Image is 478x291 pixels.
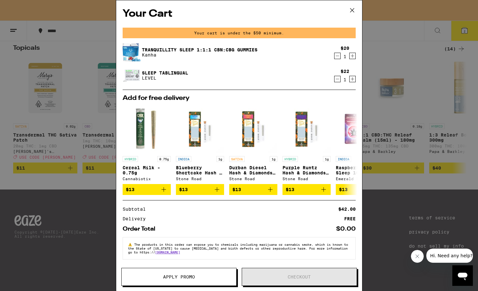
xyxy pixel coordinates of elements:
[323,156,331,162] p: 1g
[123,184,171,195] button: Add to bag
[176,165,224,175] p: Blueberry Shortcake Hash & Diamond Infused - 1g
[155,250,180,254] a: [DOMAIN_NAME]
[229,165,277,175] p: Durban Diesel Hash & Diamonds Infused - 1g
[339,187,348,192] span: $13
[123,66,141,84] img: Sleep Tablingual
[336,105,384,184] a: Open page for Raspberry Dream Sleep 10:2:2 Gummies from Emerald Sky
[176,105,224,184] a: Open page for Blueberry Shortcake Hash & Diamond Infused - 1g from Stone Road
[282,105,331,153] img: Stone Road - Purple Runtz Hash & Diamonds Infused - 1g
[229,177,277,181] div: Stone Road
[123,165,171,175] p: Cereal Milk - 0.75g
[179,187,188,192] span: $13
[282,177,331,181] div: Stone Road
[128,242,134,246] span: ⚠️
[282,105,331,184] a: Open page for Purple Runtz Hash & Diamonds Infused - 1g from Stone Road
[123,156,138,162] p: HYBRID
[123,28,356,38] div: Your cart is under the $50 minimum.
[232,187,241,192] span: $13
[176,156,191,162] p: INDICA
[123,207,150,211] div: Subtotal
[452,265,473,286] iframe: Button to launch messaging window
[349,76,356,82] button: Increment
[123,7,356,21] h2: Your Cart
[176,184,224,195] button: Add to bag
[242,268,357,286] button: Checkout
[176,105,224,153] img: Stone Road - Blueberry Shortcake Hash & Diamond Infused - 1g
[426,249,473,263] iframe: Message from company
[123,177,171,181] div: Cannabiotix
[176,177,224,181] div: Stone Road
[336,156,351,162] p: INDICA
[142,52,257,57] p: Kanha
[142,47,257,52] a: Tranquillity Sleep 1:1:1 CBN:CBG Gummies
[341,54,349,59] div: 1
[123,95,356,101] h2: Add for free delivery
[142,75,188,81] p: LEVEL
[338,207,356,211] div: $42.00
[121,268,237,286] button: Apply Promo
[142,70,188,75] a: Sleep Tablingual
[336,105,384,153] img: Emerald Sky - Raspberry Dream Sleep 10:2:2 Gummies
[341,69,349,74] div: $22
[229,105,277,184] a: Open page for Durban Diesel Hash & Diamonds Infused - 1g from Stone Road
[336,184,384,195] button: Add to bag
[123,105,171,184] a: Open page for Cereal Milk - 0.75g from Cannabiotix
[286,187,294,192] span: $13
[123,226,160,232] div: Order Total
[336,226,356,232] div: $0.00
[282,184,331,195] button: Add to bag
[282,165,331,175] p: Purple Runtz Hash & Diamonds Infused - 1g
[128,242,348,254] span: The products in this order can expose you to chemicals including marijuana or cannabis smoke, whi...
[411,250,424,263] iframe: Close message
[123,216,150,221] div: Delivery
[349,53,356,59] button: Increment
[336,177,384,181] div: Emerald Sky
[216,156,224,162] p: 1g
[344,216,356,221] div: FREE
[282,156,298,162] p: HYBRID
[341,77,349,82] div: 1
[123,43,141,62] img: Tranquillity Sleep 1:1:1 CBN:CBG Gummies
[270,156,277,162] p: 1g
[334,53,341,59] button: Decrement
[334,76,341,82] button: Decrement
[229,156,245,162] p: SATIVA
[123,105,171,153] img: Cannabiotix - Cereal Milk - 0.75g
[229,105,277,153] img: Stone Road - Durban Diesel Hash & Diamonds Infused - 1g
[336,165,384,175] p: Raspberry Dream Sleep 10:2:2 Gummies
[288,275,311,279] span: Checkout
[163,275,195,279] span: Apply Promo
[157,156,171,162] p: 0.75g
[229,184,277,195] button: Add to bag
[126,187,135,192] span: $13
[341,46,349,51] div: $20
